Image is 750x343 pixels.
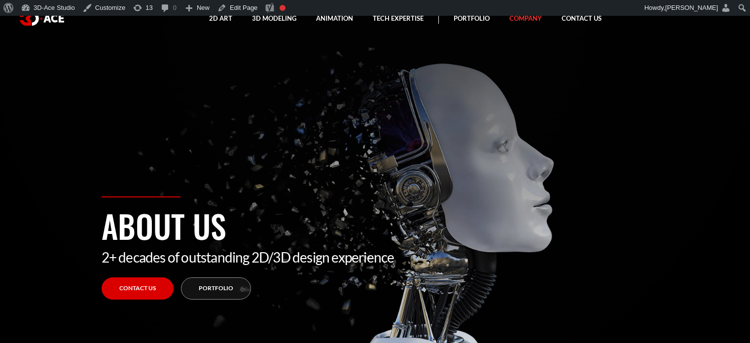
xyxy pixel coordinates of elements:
span: [PERSON_NAME] [665,4,718,11]
a: Portfolio [181,277,251,300]
a: Contact Us [102,277,174,300]
p: 2+ decades of outstanding 2D/3D design experience [102,249,649,266]
img: logo white [20,11,64,26]
div: Focus keyphrase not set [280,5,286,11]
h1: About us [102,202,649,249]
